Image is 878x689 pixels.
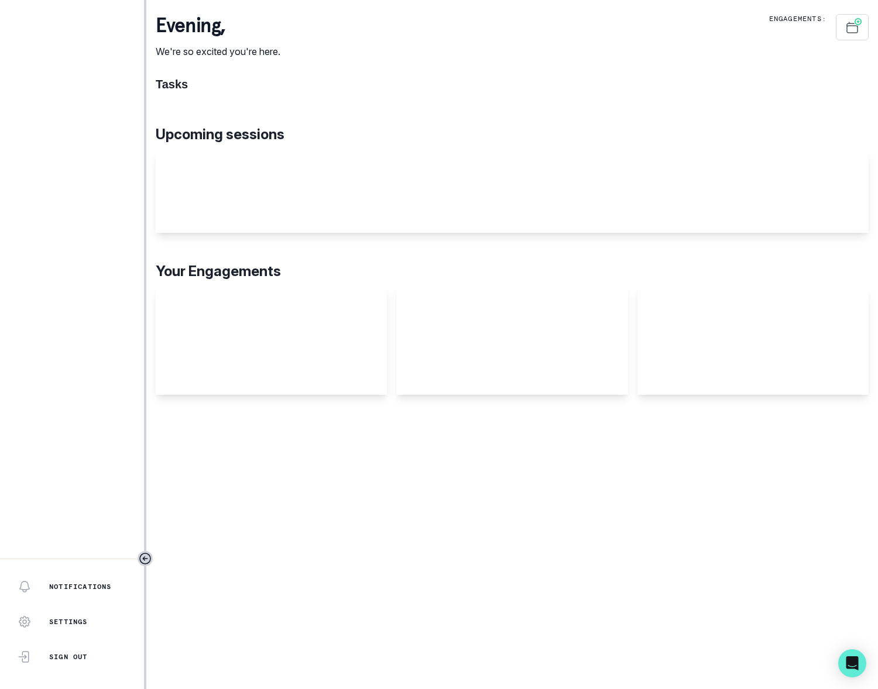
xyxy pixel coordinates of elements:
p: Engagements: [769,14,826,23]
p: Notifications [49,582,112,591]
p: Settings [49,617,88,626]
p: evening , [156,14,280,37]
p: Upcoming sessions [156,124,869,145]
p: Sign Out [49,652,88,662]
p: Your Engagements [156,261,869,282]
p: We're so excited you're here. [156,44,280,58]
div: Open Intercom Messenger [838,649,866,677]
button: Toggle sidebar [138,551,153,566]
h1: Tasks [156,77,869,91]
button: Schedule Sessions [836,14,869,40]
